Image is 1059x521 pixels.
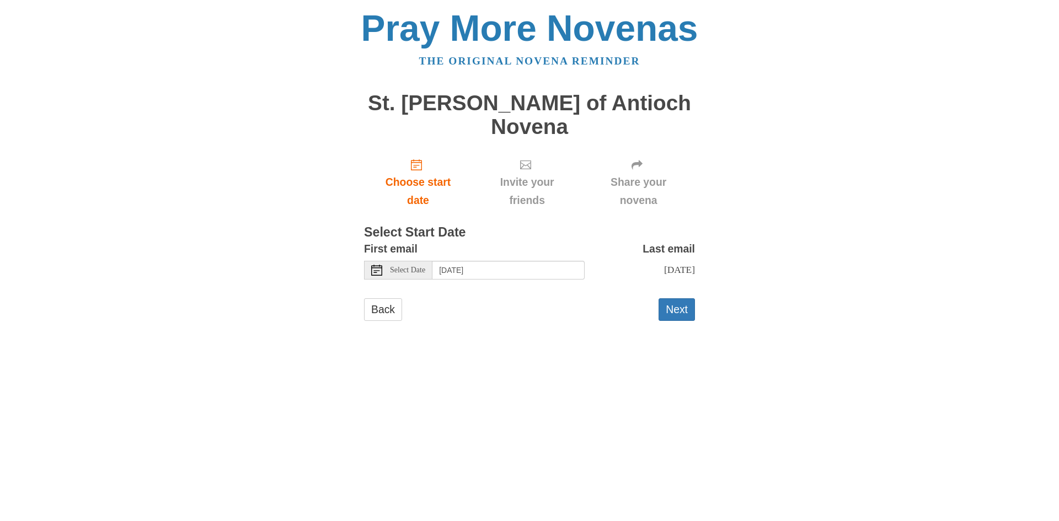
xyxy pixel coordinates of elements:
[375,173,461,210] span: Choose start date
[364,240,418,258] label: First email
[419,55,640,67] a: The original novena reminder
[390,266,425,274] span: Select Date
[364,149,472,215] a: Choose start date
[364,298,402,321] a: Back
[643,240,695,258] label: Last email
[361,8,698,49] a: Pray More Novenas
[472,149,582,215] div: Click "Next" to confirm your start date first.
[659,298,695,321] button: Next
[582,149,695,215] div: Click "Next" to confirm your start date first.
[483,173,571,210] span: Invite your friends
[364,92,695,138] h1: St. [PERSON_NAME] of Antioch Novena
[364,225,695,240] h3: Select Start Date
[593,173,684,210] span: Share your novena
[664,264,695,275] span: [DATE]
